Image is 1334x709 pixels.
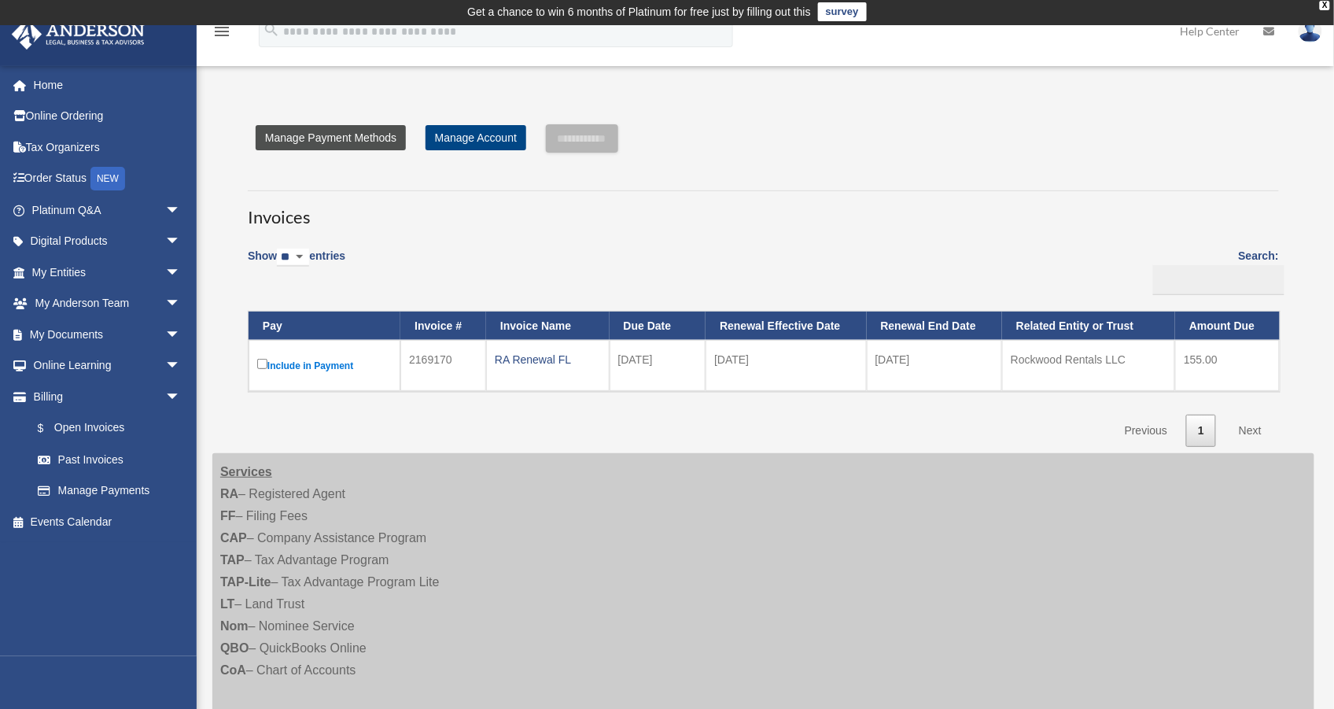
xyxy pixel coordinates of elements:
span: arrow_drop_down [165,257,197,289]
div: Get a chance to win 6 months of Platinum for free just by filling out this [467,2,811,21]
span: arrow_drop_down [165,226,197,258]
select: Showentries [277,249,309,267]
h3: Invoices [248,190,1279,230]
strong: FF [220,509,236,523]
a: Manage Payment Methods [256,125,406,150]
a: Previous [1113,415,1179,447]
td: 155.00 [1175,340,1280,391]
a: Tax Organizers [11,131,205,163]
a: Billingarrow_drop_down [11,381,197,412]
th: Pay: activate to sort column descending [249,312,400,341]
span: arrow_drop_down [165,288,197,320]
strong: CoA [220,663,246,677]
a: Online Learningarrow_drop_down [11,350,205,382]
th: Amount Due: activate to sort column ascending [1175,312,1280,341]
strong: TAP [220,553,245,567]
a: survey [818,2,867,21]
label: Search: [1148,246,1279,295]
td: Rockwood Rentals LLC [1002,340,1175,391]
th: Due Date: activate to sort column ascending [610,312,706,341]
span: arrow_drop_down [165,350,197,382]
a: Manage Payments [22,475,197,507]
label: Include in Payment [257,356,392,375]
a: $Open Invoices [22,412,189,445]
a: Next [1227,415,1273,447]
i: menu [212,22,231,41]
strong: Nom [220,619,249,633]
a: menu [212,28,231,41]
div: RA Renewal FL [495,349,601,371]
input: Include in Payment [257,359,267,369]
a: My Anderson Teamarrow_drop_down [11,288,205,319]
input: Search: [1153,265,1284,295]
strong: RA [220,487,238,500]
span: arrow_drop_down [165,319,197,351]
th: Renewal Effective Date: activate to sort column ascending [706,312,866,341]
a: Past Invoices [22,444,197,475]
a: Home [11,69,205,101]
a: Digital Productsarrow_drop_down [11,226,205,257]
span: arrow_drop_down [165,381,197,413]
img: User Pic [1299,20,1322,42]
label: Show entries [248,246,345,282]
i: search [263,21,280,39]
div: NEW [90,167,125,190]
td: [DATE] [610,340,706,391]
td: [DATE] [706,340,866,391]
td: 2169170 [400,340,486,391]
div: close [1320,1,1330,10]
a: Platinum Q&Aarrow_drop_down [11,194,205,226]
img: Anderson Advisors Platinum Portal [7,19,149,50]
a: Events Calendar [11,506,205,537]
th: Related Entity or Trust: activate to sort column ascending [1002,312,1175,341]
td: [DATE] [867,340,1003,391]
th: Invoice Name: activate to sort column ascending [486,312,610,341]
strong: QBO [220,641,249,655]
strong: LT [220,597,234,611]
strong: CAP [220,531,247,545]
th: Renewal End Date: activate to sort column ascending [867,312,1003,341]
strong: TAP-Lite [220,575,271,589]
strong: Services [220,465,272,478]
a: 1 [1186,415,1216,447]
a: Online Ordering [11,101,205,132]
span: $ [46,419,54,438]
th: Invoice #: activate to sort column ascending [400,312,486,341]
a: My Entitiesarrow_drop_down [11,257,205,288]
a: My Documentsarrow_drop_down [11,319,205,350]
span: arrow_drop_down [165,194,197,227]
a: Order StatusNEW [11,163,205,195]
a: Manage Account [426,125,526,150]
